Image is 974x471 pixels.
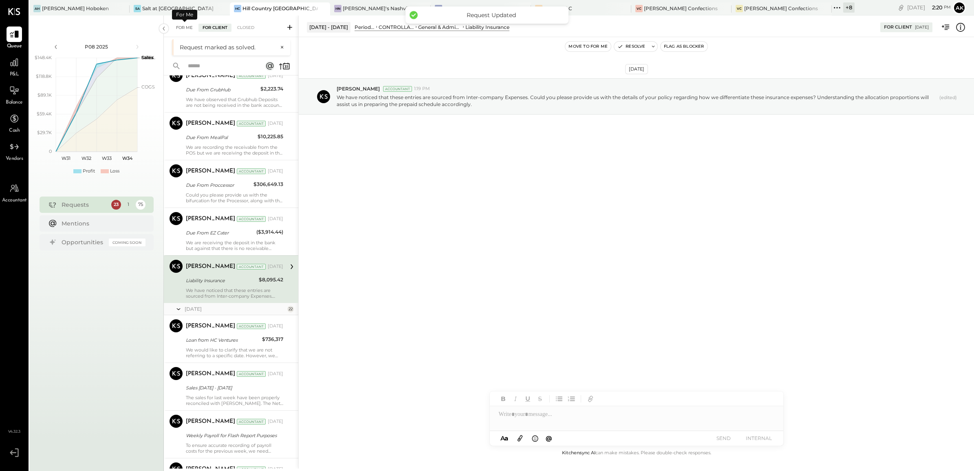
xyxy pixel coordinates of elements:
div: Liability Insurance [465,24,509,31]
button: Strikethrough [535,394,545,404]
div: Opportunities [62,238,105,246]
div: [PERSON_NAME] [186,167,235,175]
button: Resolve [614,42,648,51]
text: W31 [62,155,71,161]
div: Accountant [237,121,266,126]
p: We have noticed that these entries are sourced from Inter-company Expenses. Could you please prov... [337,94,936,108]
div: Accountant [237,323,266,329]
span: Vendors [6,155,23,163]
div: Due From Proccessor [186,181,251,189]
span: Cash [9,127,20,135]
div: For Me [172,10,197,20]
button: @ [543,433,555,443]
div: We have noticed that these entries are sourced from Inter-company Expenses. Could you please prov... [186,287,283,299]
div: [PERSON_NAME] [186,215,235,223]
text: $29.7K [37,130,52,135]
div: [DATE] - [DATE] [307,22,350,32]
div: We are recording the receivable from the POS but we are receiving the deposit in the bank so can ... [186,144,283,156]
button: Add URL [585,394,596,404]
button: Bold [498,394,509,404]
a: Accountant [0,181,28,204]
div: [PERSON_NAME] [186,263,235,271]
div: Request marked as solved. [180,43,276,51]
div: [DATE] [625,64,648,74]
div: Loss [110,168,119,175]
text: $148.4K [35,55,52,60]
div: Accountant [237,216,266,222]
div: HC [234,5,241,12]
div: Accountant [237,73,266,79]
button: INTERNAL [743,433,775,444]
div: [DATE] [268,263,283,270]
div: GC [435,5,442,12]
div: Profit [83,168,95,175]
text: W34 [122,155,132,161]
span: @ [546,434,552,442]
div: We are receiving the deposit in the bank but against that there is no receivable showing in the P... [186,240,283,251]
button: Underline [522,394,533,404]
div: General & Administrative Expenses [418,24,461,31]
div: 1 [123,200,133,210]
div: [PERSON_NAME] [186,418,235,426]
div: To ensure accurate recording of payroll costs for the previous week, we need the login credential... [186,442,283,454]
div: [PERSON_NAME] [186,72,235,80]
div: Loan from HC Ventures [186,336,260,344]
div: Closed [233,24,258,32]
div: For Client [198,24,231,32]
a: Queue [0,27,28,50]
div: [DATE] [907,4,951,11]
a: Cash [0,111,28,135]
div: [PERSON_NAME] [186,370,235,378]
div: [DATE] [268,371,283,377]
div: Sa [134,5,141,12]
div: For Me [172,24,197,32]
button: Move to for me [565,42,611,51]
text: W33 [102,155,112,161]
div: [DATE] [268,323,283,329]
div: CONTROLLABLE EXPENSES [379,24,414,31]
span: Queue [7,43,22,50]
div: The sales for last week have been properly reconciled with [PERSON_NAME]. The Net Sales amount to... [186,395,283,406]
text: W32 [82,155,91,161]
div: VC [736,5,743,12]
span: Accountant [2,197,27,204]
button: Aa [498,434,511,443]
div: Accountant [237,371,266,377]
div: [DATE] [268,216,283,222]
div: [PERSON_NAME] Causeway [443,5,513,12]
div: Liability Insurance [186,276,256,285]
div: $10,225.85 [258,133,283,141]
text: $59.4K [37,111,52,117]
div: 23 [111,200,121,210]
span: P&L [10,71,19,78]
button: Flag as Blocker [661,42,707,51]
div: Salt at [GEOGRAPHIC_DATA] [142,5,214,12]
div: [DATE] [268,73,283,79]
button: × [276,44,284,51]
div: For Client [884,24,912,31]
div: We have observed that Grubhub Deposits are not being received in the bank account. Currently, onl... [186,97,283,108]
a: P&L [0,55,28,78]
div: [PERSON_NAME] [186,322,235,330]
div: Requests [62,201,107,209]
span: Balance [6,99,23,106]
div: Request Updated [422,11,560,19]
div: [DATE] [268,120,283,127]
div: AH [33,5,41,12]
div: Period P&L [355,24,375,31]
div: HN [334,5,342,12]
div: Due From GrubHub [186,86,258,94]
div: [PERSON_NAME]'s Nashville [343,5,412,12]
button: Ordered List [566,394,577,404]
div: Accountant [237,264,266,270]
div: [PERSON_NAME] [186,119,235,128]
div: copy link [897,3,905,12]
div: Coming Soon [109,239,145,246]
text: $118.8K [36,73,52,79]
text: Sales [141,55,154,60]
p: We would like to clarify that we are not referring to a specific date. However, we have noted tha... [186,347,283,358]
div: ($3,914.44) [256,228,283,236]
div: Weekly Payroll for Flash Report Purposes [186,431,281,440]
div: KinKan LLC [544,5,572,12]
div: [DATE] [268,418,283,425]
